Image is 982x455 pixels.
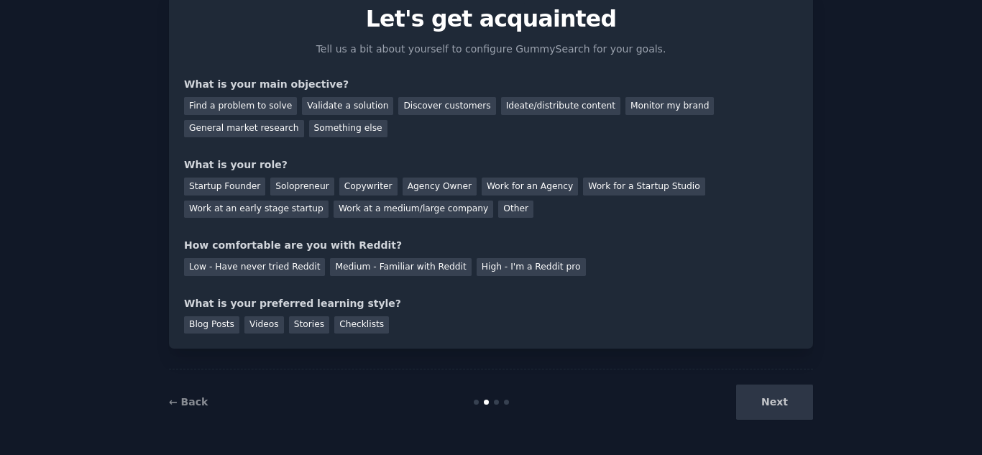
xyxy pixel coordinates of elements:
a: ← Back [169,396,208,408]
div: Something else [309,120,387,138]
div: Low - Have never tried Reddit [184,258,325,276]
div: Agency Owner [403,178,477,196]
div: Copywriter [339,178,398,196]
div: Work for a Startup Studio [583,178,705,196]
div: Work at a medium/large company [334,201,493,219]
div: Solopreneur [270,178,334,196]
div: Work at an early stage startup [184,201,329,219]
div: Ideate/distribute content [501,97,620,115]
div: Other [498,201,533,219]
div: Validate a solution [302,97,393,115]
div: Work for an Agency [482,178,578,196]
div: What is your main objective? [184,77,798,92]
div: Discover customers [398,97,495,115]
div: Stories [289,316,329,334]
div: Videos [244,316,284,334]
div: Startup Founder [184,178,265,196]
p: Let's get acquainted [184,6,798,32]
div: High - I'm a Reddit pro [477,258,586,276]
div: Blog Posts [184,316,239,334]
div: What is your role? [184,157,798,173]
p: Tell us a bit about yourself to configure GummySearch for your goals. [310,42,672,57]
div: Medium - Familiar with Reddit [330,258,471,276]
div: How comfortable are you with Reddit? [184,238,798,253]
div: General market research [184,120,304,138]
div: Checklists [334,316,389,334]
div: Monitor my brand [625,97,714,115]
div: What is your preferred learning style? [184,296,798,311]
div: Find a problem to solve [184,97,297,115]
